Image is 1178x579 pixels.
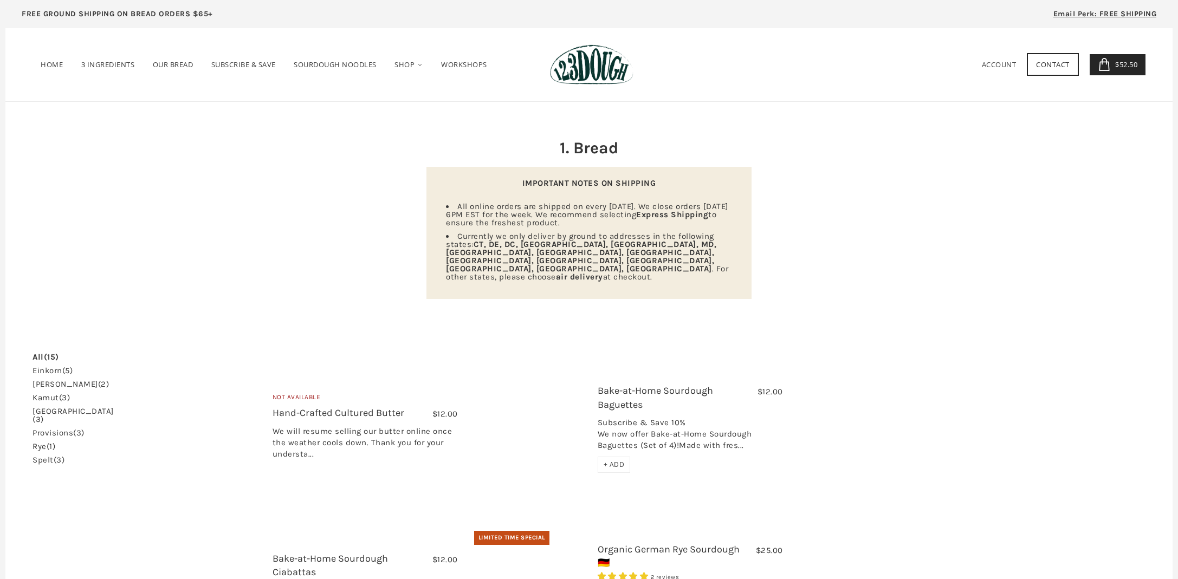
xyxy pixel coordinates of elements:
span: (2) [98,379,109,389]
a: Account [982,60,1017,69]
span: (1) [47,441,56,451]
div: Limited Time Special [474,531,549,545]
a: kamut(3) [33,394,70,402]
a: spelt(3) [33,456,64,464]
span: $52.50 [1112,60,1137,69]
div: Not Available [273,392,458,407]
span: SOURDOUGH NOODLES [294,60,377,69]
span: + ADD [604,460,625,469]
span: Currently we only deliver by ground to addresses in the following states: . For other states, ple... [446,231,728,282]
span: 3 Ingredients [81,60,135,69]
a: Subscribe & Save [203,45,284,84]
a: Home [33,45,71,84]
span: (3) [54,455,65,465]
a: Workshops [433,45,495,84]
strong: Express Shipping [636,210,708,219]
span: $12.00 [432,409,458,419]
span: All online orders are shipped on every [DATE]. We close orders [DATE] 6PM EST for the week. We re... [446,201,728,227]
a: einkorn(5) [33,367,73,375]
img: 123Dough Bakery [550,44,633,85]
span: $12.00 [432,555,458,564]
a: provisions(3) [33,429,85,437]
span: (3) [33,414,44,424]
span: Home [41,60,63,69]
a: Contact [1027,53,1079,76]
a: Hand-Crafted Cultured Butter [149,353,264,504]
a: Hand-Crafted Cultured Butter [273,407,404,419]
span: Shop [394,60,415,69]
span: Subscribe & Save [211,60,276,69]
span: Email Perk: FREE SHIPPING [1053,9,1157,18]
strong: air delivery [556,272,603,282]
a: All(15) [33,353,59,361]
p: FREE GROUND SHIPPING ON BREAD ORDERS $65+ [22,8,213,20]
a: FREE GROUND SHIPPING ON BREAD ORDERS $65+ [5,5,229,28]
a: Shop [386,45,431,85]
div: + ADD [598,457,631,473]
a: Email Perk: FREE SHIPPING [1037,5,1173,28]
span: $12.00 [758,387,783,396]
span: (3) [59,393,70,402]
strong: IMPORTANT NOTES ON SHIPPING [522,178,656,188]
a: Organic German Rye Sourdough 🇩🇪 [598,543,740,569]
a: $52.50 [1090,54,1146,75]
span: $25.00 [756,545,783,555]
a: SOURDOUGH NOODLES [286,45,385,84]
strong: CT, DE, DC, [GEOGRAPHIC_DATA], [GEOGRAPHIC_DATA], MD, [GEOGRAPHIC_DATA], [GEOGRAPHIC_DATA], [GEOG... [446,239,716,274]
div: We will resume selling our butter online once the weather cools down. Thank you for your understa... [273,426,458,465]
a: [PERSON_NAME](2) [33,380,109,388]
a: [GEOGRAPHIC_DATA](3) [33,407,114,424]
a: 3 Ingredients [73,45,143,84]
a: rye(1) [33,443,55,451]
span: Our Bread [153,60,193,69]
span: Workshops [441,60,487,69]
div: Subscribe & Save 10% We now offer Bake-at-Home Sourdough Baguettes (Set of 4)!Made with fres... [598,417,783,457]
a: Our Bread [145,45,202,84]
h2: 1. Bread [426,136,752,159]
nav: Primary [33,45,495,85]
a: Bake-at-Home Sourdough Ciabattas [273,552,388,578]
span: (5) [62,366,73,375]
a: Bake-at-Home Sourdough Baguettes [598,385,713,410]
span: (3) [73,428,85,438]
span: (15) [44,352,59,362]
a: Bake-at-Home Sourdough Baguettes [474,370,590,486]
